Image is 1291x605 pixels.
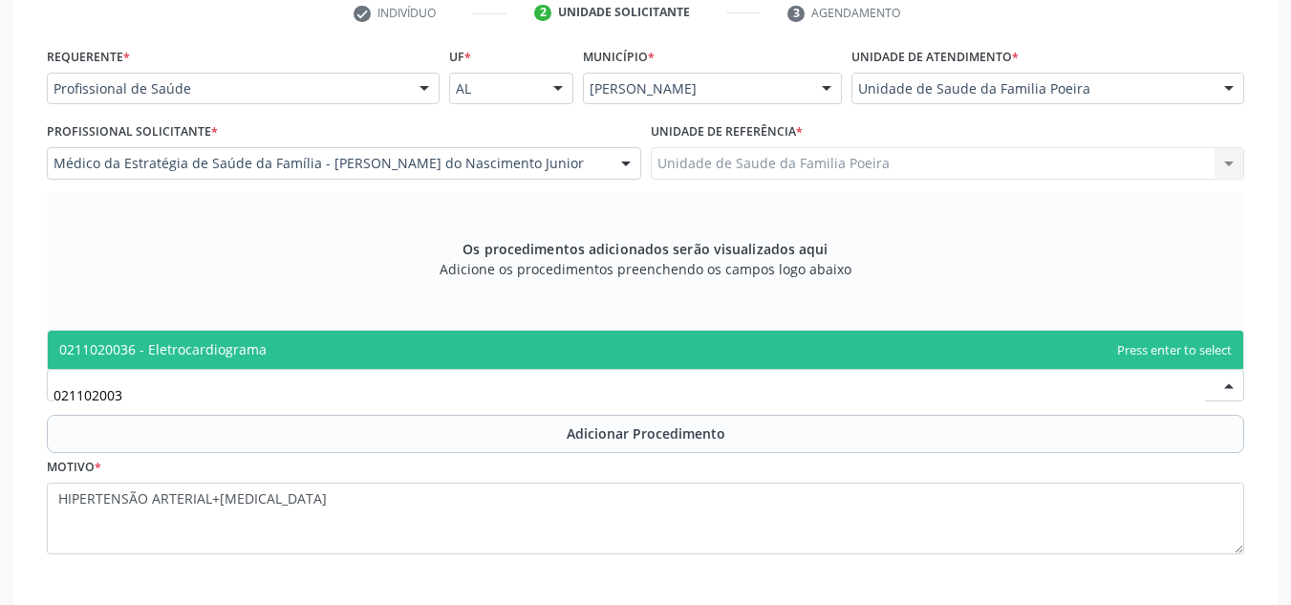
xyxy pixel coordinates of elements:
[858,79,1205,98] span: Unidade de Saude da Familia Poeira
[583,43,655,73] label: Município
[851,43,1019,73] label: Unidade de atendimento
[54,376,1205,414] input: Buscar por procedimento
[651,118,803,147] label: Unidade de referência
[440,259,851,279] span: Adicione os procedimentos preenchendo os campos logo abaixo
[567,423,725,443] span: Adicionar Procedimento
[54,79,400,98] span: Profissional de Saúde
[463,239,828,259] span: Os procedimentos adicionados serão visualizados aqui
[47,453,101,483] label: Motivo
[456,79,534,98] span: AL
[558,4,690,21] div: Unidade solicitante
[449,43,471,73] label: UF
[590,79,803,98] span: [PERSON_NAME]
[47,43,130,73] label: Requerente
[54,154,602,173] span: Médico da Estratégia de Saúde da Família - [PERSON_NAME] do Nascimento Junior
[534,5,551,22] div: 2
[59,340,267,358] span: 0211020036 - Eletrocardiograma
[47,415,1244,453] button: Adicionar Procedimento
[47,118,218,147] label: Profissional Solicitante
